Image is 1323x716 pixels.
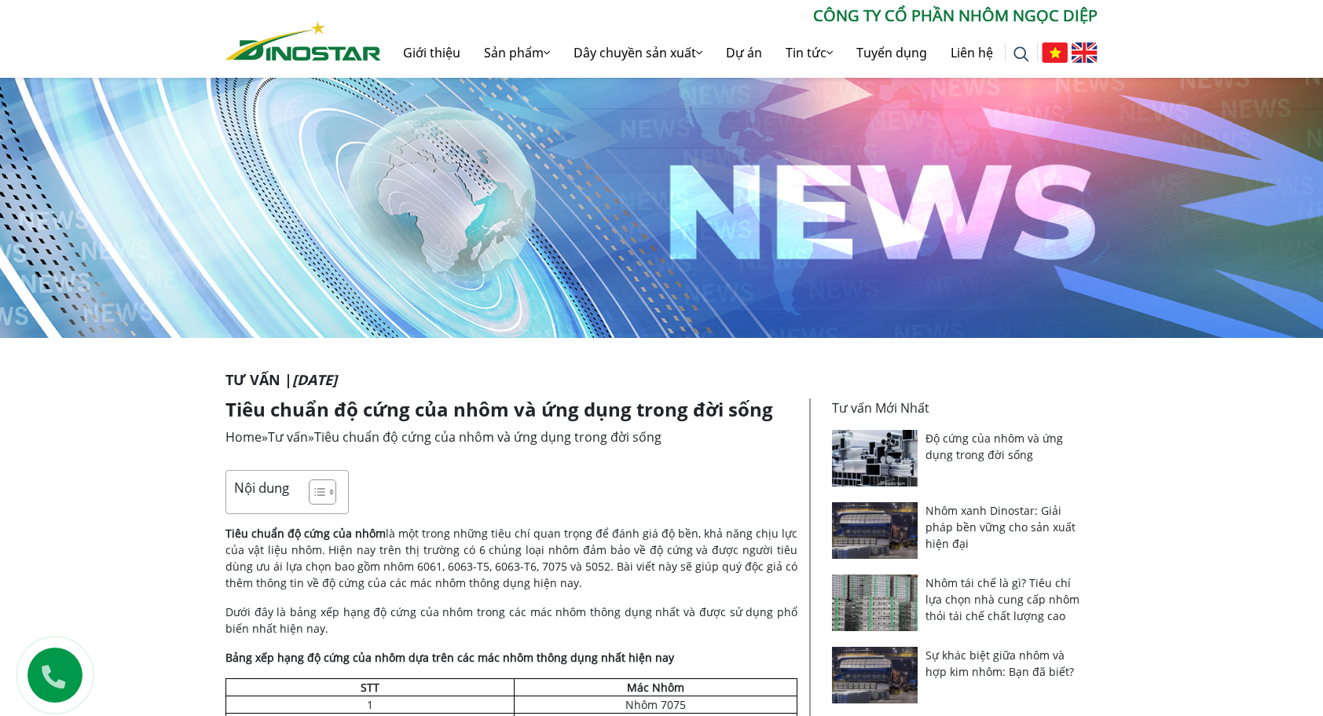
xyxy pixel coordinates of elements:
[515,696,797,713] td: Nhôm 7075
[714,28,774,78] a: Dự án
[361,680,379,695] strong: STT
[774,28,845,78] a: Tin tức
[314,428,661,446] span: Tiêu chuẩn độ cứng của nhôm và ứng dụng trong đời sống
[225,526,386,541] strong: Tiêu chuẩn độ cứng của nhôm
[1072,42,1098,63] img: English
[225,525,797,591] p: là một trong những tiêu chí quan trọng để đánh giá độ bền, khả năng chịu lực của vật liệu nhôm. H...
[226,696,515,713] td: 1
[225,650,674,665] strong: Bảng xếp hạng độ cứng của nhôm dựa trên các mác nhôm thông dụng nhất hiện nay
[292,370,337,389] i: [DATE]
[391,28,472,78] a: Giới thiệu
[225,428,262,446] a: Home
[939,28,1005,78] a: Liên hệ
[925,575,1079,623] a: Nhôm tái chế là gì? Tiêu chí lựa chọn nhà cung cấp nhôm thỏi tái chế chất lượng cao
[627,680,684,695] strong: Mác Nhôm
[225,398,797,421] h1: Tiêu chuẩn độ cứng của nhôm và ứng dụng trong đời sống
[1013,46,1029,62] img: search
[225,369,1098,391] p: Tư vấn |
[832,502,918,559] img: Nhôm xanh Dinostar: Giải pháp bền vững cho sản xuất hiện đại
[225,21,381,61] img: Nhôm Dinostar
[832,398,1088,417] p: Tư vấn Mới Nhất
[925,648,1074,679] a: Sự khác biệt giữa nhôm và hợp kim nhôm: Bạn đã biết?
[832,575,918,631] img: Nhôm tái chế là gì? Tiêu chí lựa chọn nhà cung cấp nhôm thỏi tái chế chất lượng cao
[845,28,939,78] a: Tuyển dụng
[832,430,918,487] img: Độ cứng của nhôm và ứng dụng trong đời sống
[268,428,308,446] a: Tư vấn
[234,479,289,497] p: Nội dung
[472,28,562,78] a: Sản phẩm
[562,28,714,78] a: Dây chuyền sản xuất
[925,503,1076,551] a: Nhôm xanh Dinostar: Giải pháp bền vững cho sản xuất hiện đại
[381,4,1098,28] p: CÔNG TY CỔ PHẦN NHÔM NGỌC DIỆP
[1042,42,1068,63] img: Tiếng Việt
[832,647,918,703] img: Sự khác biệt giữa nhôm và hợp kim nhôm: Bạn đã biết?
[297,479,332,505] a: Toggle Table of Content
[225,604,797,637] p: Dưới đây là bảng xếp hạng độ cứng của nhôm trong các mác nhôm thông dụng nhất và được sử dụng phổ...
[925,431,1063,462] a: Độ cứng của nhôm và ứng dụng trong đời sống
[225,428,661,446] span: » »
